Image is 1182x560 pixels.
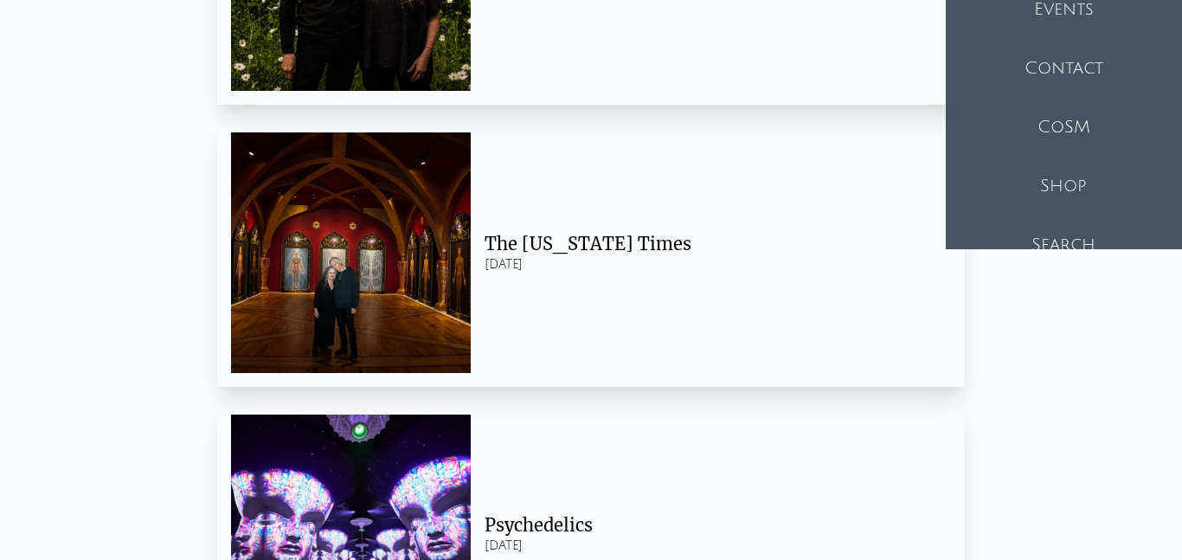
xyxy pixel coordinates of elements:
div: [DATE] [485,537,937,555]
a: Contact [946,39,1182,98]
div: The [US_STATE] Times [485,232,937,256]
a: Use of Art [946,274,1182,333]
a: Search [946,216,1182,274]
a: Shop [946,157,1182,216]
a: The [US_STATE] Times [DATE] [217,119,965,386]
a: CoSM [946,98,1182,157]
div: [DATE] [485,256,937,274]
div: Psychedelics [485,513,937,537]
